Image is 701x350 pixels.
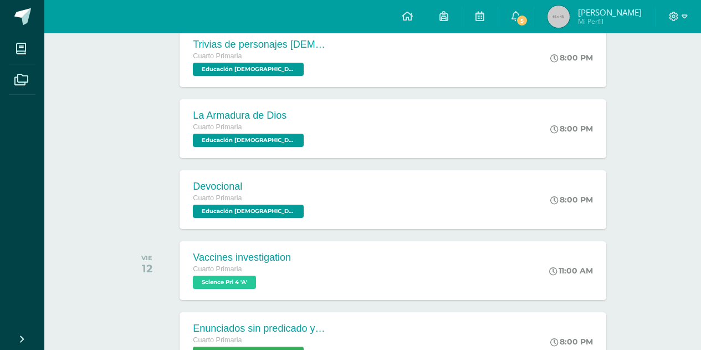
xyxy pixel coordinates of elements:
[578,17,642,26] span: Mi Perfil
[193,39,326,50] div: Trivias de personajes [DEMOGRAPHIC_DATA]
[548,6,570,28] img: 45x45
[550,124,593,134] div: 8:00 PM
[193,63,304,76] span: Educación Cristiana Pri 4 'A'
[193,265,242,273] span: Cuarto Primaria
[550,195,593,205] div: 8:00 PM
[516,14,528,27] span: 5
[193,323,326,334] div: Enunciados sin predicado y sujeto tácito
[578,7,642,18] span: [PERSON_NAME]
[141,254,152,262] div: VIE
[549,266,593,276] div: 11:00 AM
[193,276,256,289] span: Science Pri 4 'A'
[193,110,306,121] div: La Armadura de Dios
[193,336,242,344] span: Cuarto Primaria
[193,252,291,263] div: Vaccines investigation
[193,205,304,218] span: Educación Cristiana Pri 4 'A'
[141,262,152,275] div: 12
[193,134,304,147] span: Educación Cristiana Pri 4 'A'
[550,337,593,347] div: 8:00 PM
[193,123,242,131] span: Cuarto Primaria
[193,181,306,192] div: Devocional
[193,194,242,202] span: Cuarto Primaria
[193,52,242,60] span: Cuarto Primaria
[550,53,593,63] div: 8:00 PM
